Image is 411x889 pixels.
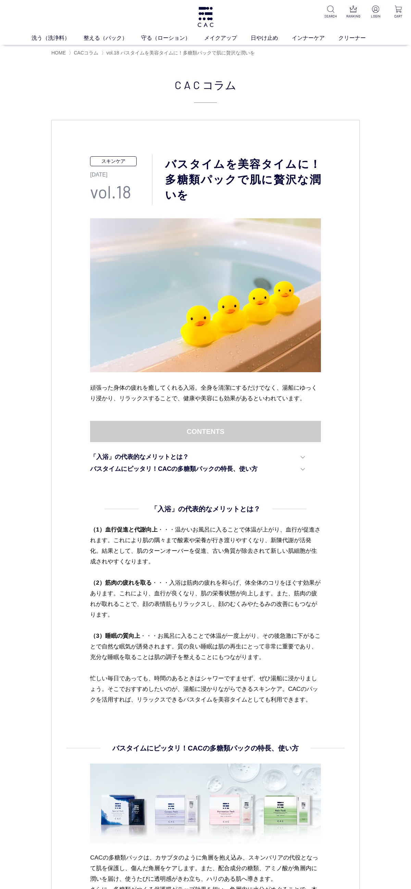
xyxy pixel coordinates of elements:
[84,34,141,42] a: 整える（パック）
[90,632,140,639] span: （3）睡眠の質向上
[202,76,236,93] span: コラム
[90,464,304,474] a: バスタイムにピッタリ！CACの多糖類パックの特長、使い方
[11,18,16,24] img: website_grey.svg
[18,18,79,24] div: ドメイン: [DOMAIN_NAME]
[19,11,34,16] div: v 4.0.25
[369,14,383,19] p: LOGIN
[346,14,360,19] p: RANKING
[251,34,292,42] a: 日やけ止め
[151,504,260,514] h2: 「入浴」の代表的なメリットとは？
[90,218,321,372] img: 春夏の紫外線対策
[51,76,360,103] div: CAC
[90,452,304,462] a: 「入浴」の代表的なメリットとは？
[90,764,321,844] img: CACの多糖類パック
[338,34,379,42] a: クリーナー
[90,156,137,166] p: スキンケア
[391,5,406,19] a: CART
[292,34,338,42] a: インナーケア
[74,50,98,56] a: CACコラム
[23,40,29,46] img: tab_domain_overview_orange.svg
[72,40,77,46] img: tab_keywords_by_traffic_grey.svg
[391,14,406,19] p: CART
[323,5,338,19] a: SEARCH
[90,526,158,533] span: （1）血行促進と代謝向上
[79,41,110,46] div: キーワード流入
[152,157,321,203] h1: バスタイムを美容タイムに！多糖類パックで肌に贅沢な潤いを
[112,743,298,753] h2: バスタイムにピッタリ！CACの多糖類パックの特長、使い方
[323,14,338,19] p: SEARCH
[101,50,256,56] li: 〉
[32,34,84,42] a: 洗う（洗浄料）
[11,11,16,16] img: logo_orange.svg
[204,34,251,42] a: メイクアップ
[90,537,311,554] strong: 新陳代謝が活発化
[141,34,204,42] a: 守る（ローション）
[106,50,254,56] span: vol.18 バスタイムを美容タイムに！多糖類パックで肌に贅沢な潤いを
[90,579,152,586] span: （2）筋肉の疲れを取る
[90,421,321,442] dt: CONTENTS
[90,179,152,205] p: vol.18
[197,7,214,27] img: logo
[346,5,360,19] a: RANKING
[90,524,321,715] p: ・・・温かいお風呂に入ることで体温が上がり、血行が促進されます。これにより肌の隅々まで酸素や栄養が行き渡りやすくなり、 。結果として、肌のターンオーバーを促進、古い角質が除去されて新しい肌細胞が...
[369,5,383,19] a: LOGIN
[51,50,66,56] a: HOME
[90,382,321,404] p: 頑張った身体の疲れを癒してくれる入浴。全身を清潔にするだけでなく、湯船にゆっくり浸かり、リラックスすることで、健康や美容にも効果があるといわれています。
[69,50,100,56] li: 〉
[90,166,152,179] p: [DATE]
[31,41,57,46] div: ドメイン概要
